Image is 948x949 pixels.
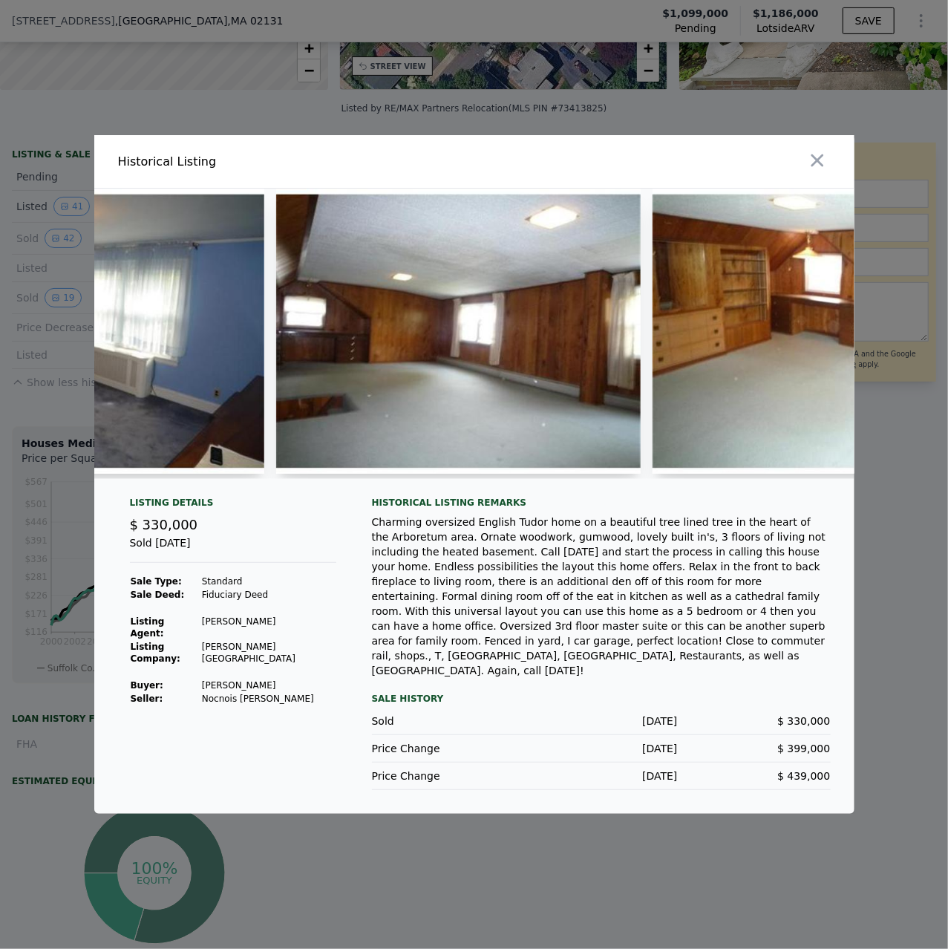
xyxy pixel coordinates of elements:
div: Charming oversized English Tudor home on a beautiful tree lined tree in the heart of the Arboretu... [372,515,831,678]
strong: Listing Company: [131,642,180,664]
div: Sold [DATE] [130,535,336,563]
strong: Buyer : [131,680,163,691]
span: $ 330,000 [130,517,198,532]
div: [DATE] [525,714,678,728]
td: [PERSON_NAME] [201,679,336,692]
img: Property Img [276,189,641,474]
strong: Sale Deed: [131,590,185,600]
td: Nocnois [PERSON_NAME] [201,692,336,705]
div: Price Change [372,769,525,783]
span: $ 439,000 [777,770,830,782]
div: Price Change [372,741,525,756]
div: Sold [372,714,525,728]
div: Sale History [372,690,831,708]
strong: Sale Type: [131,576,182,587]
span: $ 399,000 [777,743,830,754]
div: [DATE] [525,741,678,756]
strong: Seller : [131,694,163,704]
div: Listing Details [130,497,336,515]
div: [DATE] [525,769,678,783]
span: $ 330,000 [777,715,830,727]
strong: Listing Agent: [131,616,165,639]
td: [PERSON_NAME][GEOGRAPHIC_DATA] [201,640,336,665]
div: Historical Listing remarks [372,497,831,509]
div: Historical Listing [118,153,468,171]
td: Standard [201,575,336,588]
td: [PERSON_NAME] [201,615,336,640]
td: Fiduciary Deed [201,588,336,601]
